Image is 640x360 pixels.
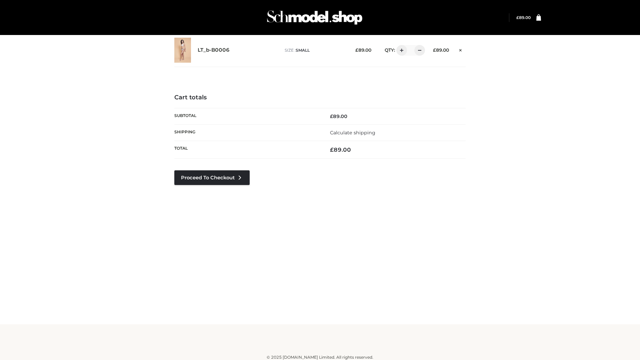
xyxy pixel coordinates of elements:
bdi: 89.00 [355,47,371,53]
a: Calculate shipping [330,130,375,136]
a: LT_b-B0006 [198,47,230,53]
th: Subtotal [174,108,320,124]
span: £ [330,146,334,153]
bdi: 89.00 [330,113,347,119]
bdi: 89.00 [330,146,351,153]
a: Proceed to Checkout [174,170,250,185]
div: QTY: [378,45,423,56]
bdi: 89.00 [516,15,531,20]
a: Remove this item [456,45,466,54]
span: £ [433,47,436,53]
span: £ [330,113,333,119]
img: Schmodel Admin 964 [265,4,365,31]
a: £89.00 [516,15,531,20]
bdi: 89.00 [433,47,449,53]
p: size : [285,47,345,53]
th: Shipping [174,124,320,141]
span: £ [355,47,358,53]
span: £ [516,15,519,20]
h4: Cart totals [174,94,466,101]
span: SMALL [296,48,310,53]
th: Total [174,141,320,159]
